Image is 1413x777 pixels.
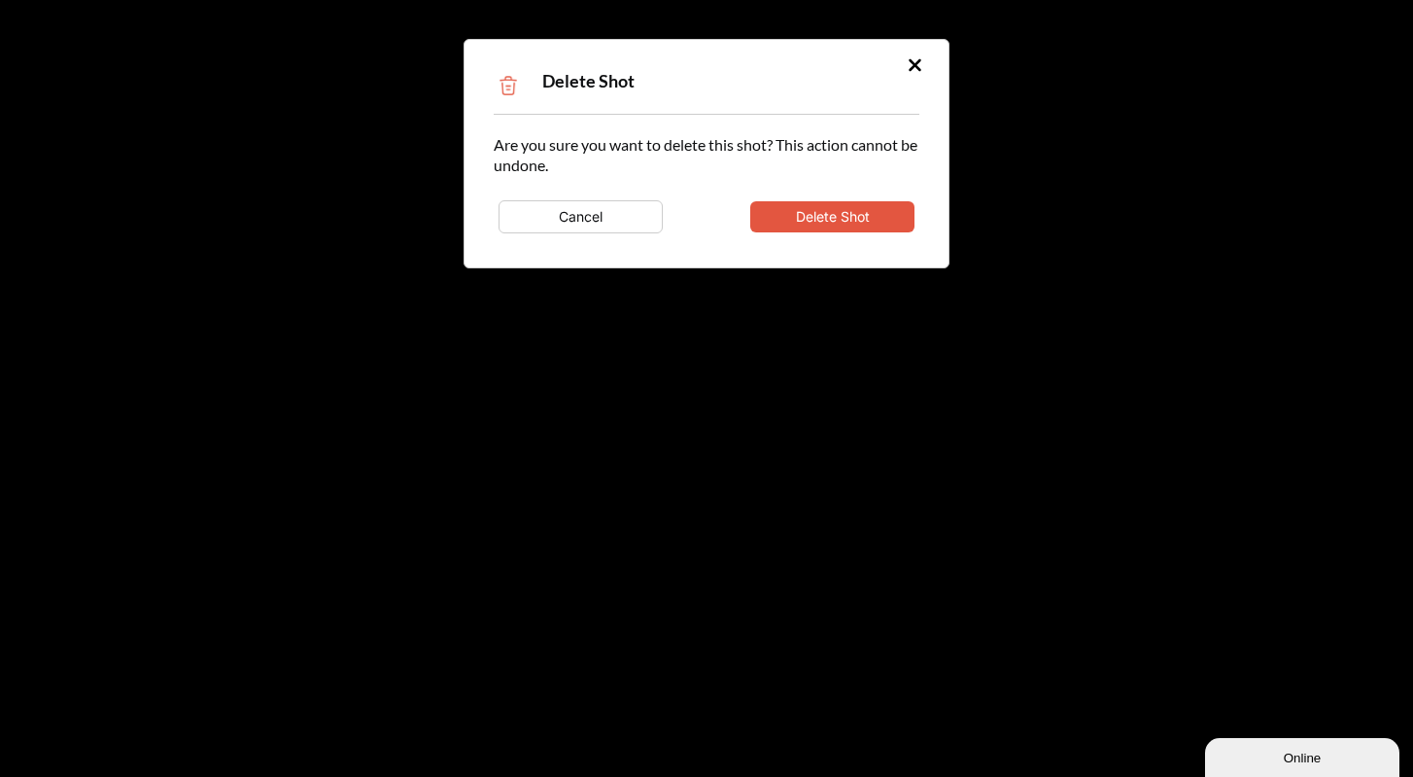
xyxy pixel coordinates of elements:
img: Trash Icon [494,71,523,100]
div: Are you sure you want to delete this shot? This action cannot be undone. [494,134,919,238]
button: Cancel [499,200,663,233]
iframe: chat widget [1205,734,1403,777]
span: Delete Shot [542,70,635,91]
button: Delete Shot [750,201,914,232]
